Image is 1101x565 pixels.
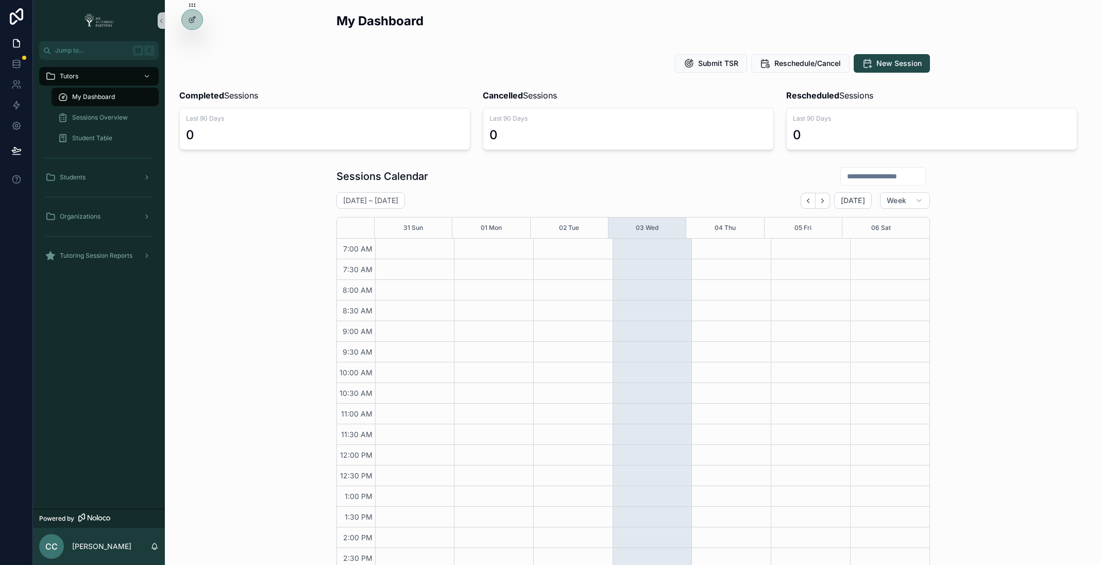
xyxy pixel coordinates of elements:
[337,368,375,377] span: 10:00 AM
[45,540,58,553] span: CC
[337,471,375,480] span: 12:30 PM
[793,114,1071,123] span: Last 90 Days
[786,89,873,102] span: Sessions
[39,207,159,226] a: Organizations
[39,514,74,523] span: Powered by
[403,218,423,238] button: 31 Sun
[341,554,375,562] span: 2:30 PM
[483,89,557,102] span: Sessions
[342,512,375,521] span: 1:30 PM
[336,169,428,184] h1: Sessions Calendar
[72,93,115,101] span: My Dashboard
[39,41,159,60] button: Jump to...K
[489,127,498,143] div: 0
[340,327,375,336] span: 9:00 AM
[33,509,165,528] a: Powered by
[794,218,811,238] button: 05 Fri
[871,218,891,238] button: 06 Sat
[340,286,375,294] span: 8:00 AM
[341,265,375,274] span: 7:30 AM
[72,541,131,552] p: [PERSON_NAME]
[675,54,747,73] button: Submit TSR
[39,168,159,187] a: Students
[72,113,128,122] span: Sessions Overview
[336,12,424,29] h2: My Dashboard
[52,88,159,106] a: My Dashboard
[715,218,736,238] button: 04 Thu
[179,90,224,101] strong: Completed
[786,90,839,101] strong: Rescheduled
[39,67,159,86] a: Tutors
[559,218,579,238] button: 02 Tue
[342,492,375,501] span: 1:00 PM
[880,192,929,209] button: Week
[876,58,922,69] span: New Session
[72,134,112,142] span: Student Table
[52,108,159,127] a: Sessions Overview
[751,54,850,73] button: Reschedule/Cancel
[341,244,375,253] span: 7:00 AM
[81,12,117,29] img: App logo
[841,196,865,205] span: [DATE]
[338,430,375,439] span: 11:30 AM
[60,212,100,221] span: Organizations
[887,196,906,205] span: Week
[774,58,841,69] span: Reschedule/Cancel
[186,127,194,143] div: 0
[801,193,816,209] button: Back
[52,129,159,147] a: Student Table
[343,195,398,206] h2: [DATE] – [DATE]
[39,246,159,265] a: Tutoring Session Reports
[340,347,375,356] span: 9:30 AM
[145,46,154,55] span: K
[340,306,375,315] span: 8:30 AM
[698,58,738,69] span: Submit TSR
[816,193,830,209] button: Next
[60,72,78,80] span: Tutors
[834,192,872,209] button: [DATE]
[60,252,132,260] span: Tutoring Session Reports
[60,173,86,181] span: Students
[483,90,523,101] strong: Cancelled
[636,218,658,238] button: 03 Wed
[793,127,801,143] div: 0
[338,409,375,418] span: 11:00 AM
[489,114,767,123] span: Last 90 Days
[854,54,930,73] button: New Session
[337,389,375,397] span: 10:30 AM
[55,46,129,55] span: Jump to...
[341,533,375,542] span: 2:00 PM
[33,60,165,278] div: scrollable content
[481,218,502,238] button: 01 Mon
[337,451,375,459] span: 12:00 PM
[186,114,464,123] span: Last 90 Days
[179,89,258,102] span: Sessions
